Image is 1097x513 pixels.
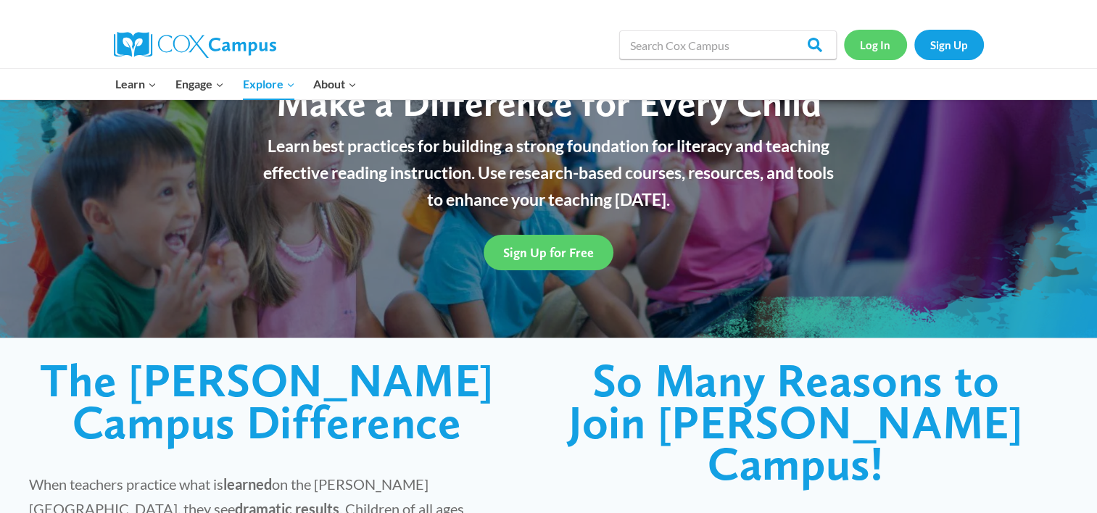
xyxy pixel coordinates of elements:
button: Child menu of Engage [166,69,233,99]
a: Sign Up for Free [484,235,613,270]
span: Sign Up for Free [503,245,594,260]
a: Sign Up [914,30,984,59]
img: Cox Campus [114,32,276,58]
p: Learn best practices for building a strong foundation for literacy and teaching effective reading... [255,133,843,212]
a: Log In [844,30,907,59]
button: Child menu of Explore [233,69,305,99]
span: So Many Reasons to Join [PERSON_NAME] Campus! [568,352,1023,491]
span: The [PERSON_NAME] Campus Difference [40,352,494,450]
button: Child menu of Learn [107,69,167,99]
input: Search Cox Campus [619,30,837,59]
strong: learned [223,475,272,493]
span: Make a Difference for Every Child [276,80,821,125]
button: Child menu of About [304,69,366,99]
nav: Primary Navigation [107,69,366,99]
nav: Secondary Navigation [844,30,984,59]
